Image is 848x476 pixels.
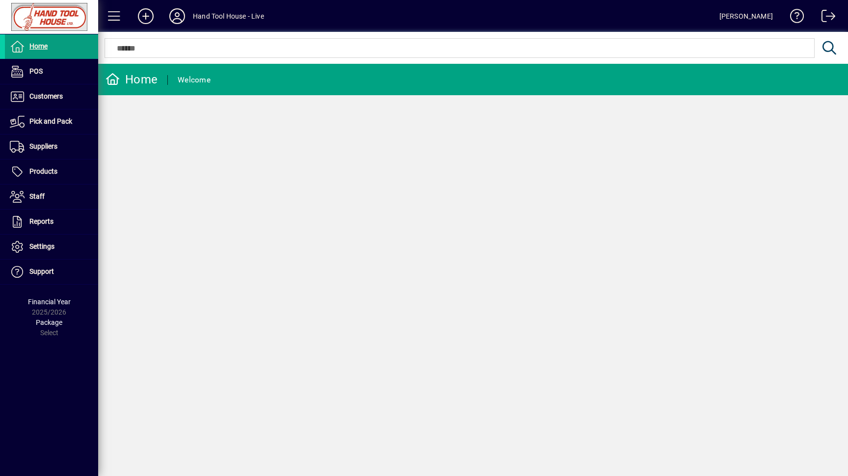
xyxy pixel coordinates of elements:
a: POS [5,59,98,84]
span: Support [29,267,54,275]
button: Add [130,7,161,25]
a: Products [5,159,98,184]
span: Financial Year [28,298,71,306]
span: Suppliers [29,142,57,150]
button: Profile [161,7,193,25]
a: Pick and Pack [5,109,98,134]
span: POS [29,67,43,75]
div: Home [106,72,158,87]
a: Suppliers [5,134,98,159]
a: Knowledge Base [783,2,804,34]
span: Reports [29,217,53,225]
a: Staff [5,185,98,209]
a: Settings [5,235,98,259]
div: [PERSON_NAME] [719,8,773,24]
div: Hand Tool House - Live [193,8,264,24]
span: Products [29,167,57,175]
span: Settings [29,242,54,250]
span: Staff [29,192,45,200]
span: Pick and Pack [29,117,72,125]
a: Customers [5,84,98,109]
span: Package [36,318,62,326]
a: Reports [5,210,98,234]
span: Customers [29,92,63,100]
span: Home [29,42,48,50]
a: Logout [814,2,836,34]
a: Support [5,260,98,284]
div: Welcome [178,72,211,88]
